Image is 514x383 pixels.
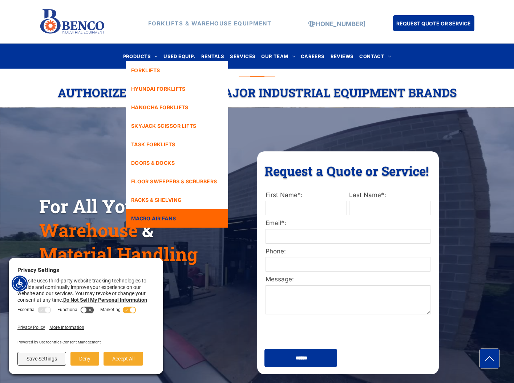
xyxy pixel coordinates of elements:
[39,194,144,218] span: For All Your
[12,276,28,292] div: Accessibility Menu
[126,191,228,209] a: RACKS & SHELVING
[58,85,457,100] span: Authorized Dealer For Major Industrial Equipment Brands
[148,20,272,27] strong: FORKLIFTS & WAREHOUSE EQUIPMENT
[126,80,228,98] a: HYUNDAI FORKLIFTS
[131,140,175,148] span: TASK FORKLIFTS
[393,15,474,31] a: REQUEST QUOTE OR SERVICE
[131,159,175,167] span: DOORS & DOCKS
[265,319,365,345] iframe: reCAPTCHA
[328,51,357,61] a: REVIEWS
[126,135,228,154] a: TASK FORKLIFTS
[39,218,138,242] span: Warehouse
[126,154,228,172] a: DOORS & DOCKS
[266,191,347,200] label: First Name*:
[123,51,158,61] span: PRODUCTS
[131,85,186,93] span: HYUNDAI FORKLIFTS
[126,61,228,80] a: FORKLIFTS
[131,178,217,185] span: FLOOR SWEEPERS & SCRUBBERS
[126,117,228,135] a: SKYJACK SCISSOR LIFTS
[258,51,298,61] a: OUR TEAM
[266,219,430,228] label: Email*:
[298,51,328,61] a: CAREERS
[142,218,153,242] span: &
[227,51,258,61] a: SERVICES
[266,247,430,256] label: Phone:
[126,172,228,191] a: FLOOR SWEEPERS & SCRUBBERS
[266,275,430,284] label: Message:
[131,215,176,222] span: MACRO AIR FANS
[396,17,471,30] span: REQUEST QUOTE OR SERVICE
[309,20,365,28] a: [PHONE_NUMBER]
[356,51,394,61] a: CONTACT
[161,51,198,61] a: USED EQUIP.
[120,51,161,61] a: PRODUCTS
[349,191,430,200] label: Last Name*:
[39,242,198,266] span: Material Handling
[131,122,197,130] span: SKYJACK SCISSOR LIFTS
[131,196,182,204] span: RACKS & SHELVING
[198,51,227,61] a: RENTALS
[126,98,228,117] a: HANGCHA FORKLIFTS
[131,66,160,74] span: FORKLIFTS
[264,162,429,179] span: Request a Quote or Service!
[126,209,228,228] a: MACRO AIR FANS
[131,103,189,111] span: HANGCHA FORKLIFTS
